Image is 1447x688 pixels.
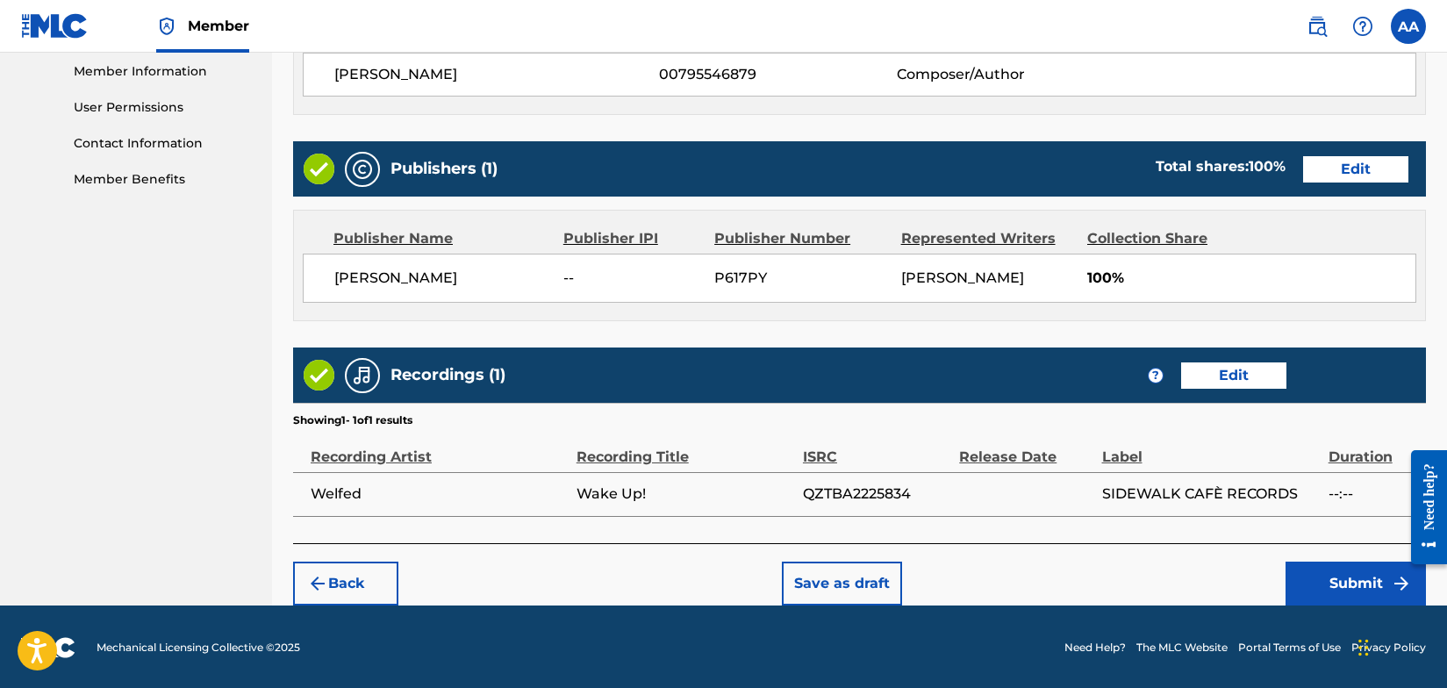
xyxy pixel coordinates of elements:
[1391,573,1412,594] img: f7272a7cc735f4ea7f67.svg
[334,268,550,289] span: [PERSON_NAME]
[1102,484,1320,505] span: SIDEWALK CAFÈ RECORDS
[1181,362,1286,389] button: Edit
[74,62,251,81] a: Member Information
[1249,158,1286,175] span: 100 %
[803,484,950,505] span: QZTBA2225834
[1286,562,1426,606] button: Submit
[714,228,887,249] div: Publisher Number
[577,428,794,468] div: Recording Title
[1351,640,1426,656] a: Privacy Policy
[1398,437,1447,578] iframe: Resource Center
[901,269,1024,286] span: [PERSON_NAME]
[304,154,334,184] img: Valid
[334,64,659,85] span: [PERSON_NAME]
[97,640,300,656] span: Mechanical Licensing Collective © 2025
[293,562,398,606] button: Back
[897,64,1113,85] span: Composer/Author
[74,134,251,153] a: Contact Information
[1238,640,1341,656] a: Portal Terms of Use
[352,365,373,386] img: Recordings
[1353,604,1441,688] iframe: Chat Widget
[563,268,701,289] span: --
[1307,16,1328,37] img: search
[293,412,412,428] p: Showing 1 - 1 of 1 results
[74,98,251,117] a: User Permissions
[156,16,177,37] img: Top Rightsholder
[1156,156,1286,177] div: Total shares:
[1345,9,1380,44] div: Help
[1102,428,1320,468] div: Label
[1391,9,1426,44] div: User Menu
[1087,228,1250,249] div: Collection Share
[959,428,1092,468] div: Release Date
[803,428,950,468] div: ISRC
[307,573,328,594] img: 7ee5dd4eb1f8a8e3ef2f.svg
[577,484,794,505] span: Wake Up!
[1352,16,1373,37] img: help
[1136,640,1228,656] a: The MLC Website
[333,228,550,249] div: Publisher Name
[311,484,568,505] span: Welfed
[21,13,89,39] img: MLC Logo
[1358,621,1369,674] div: Drag
[1149,369,1163,383] span: ?
[901,228,1074,249] div: Represented Writers
[1303,156,1408,183] button: Edit
[21,637,75,658] img: logo
[1087,268,1415,289] span: 100%
[390,159,498,179] h5: Publishers (1)
[352,159,373,180] img: Publishers
[311,428,568,468] div: Recording Artist
[1329,428,1417,468] div: Duration
[659,64,897,85] span: 00795546879
[304,360,334,391] img: Valid
[563,228,701,249] div: Publisher IPI
[782,562,902,606] button: Save as draft
[188,16,249,36] span: Member
[1329,484,1417,505] span: --:--
[1300,9,1335,44] a: Public Search
[714,268,887,289] span: P617PY
[74,170,251,189] a: Member Benefits
[390,365,505,385] h5: Recordings (1)
[1064,640,1126,656] a: Need Help?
